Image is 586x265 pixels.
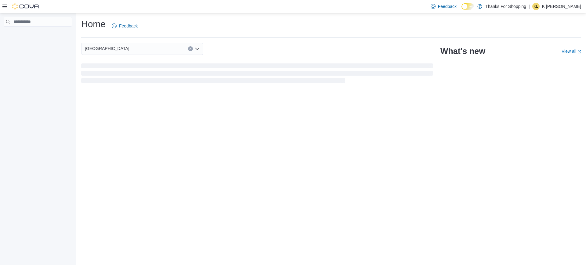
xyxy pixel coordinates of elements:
[542,3,581,10] p: K [PERSON_NAME]
[85,45,129,52] span: [GEOGRAPHIC_DATA]
[195,46,200,51] button: Open list of options
[461,3,474,10] input: Dark Mode
[577,50,581,54] svg: External link
[440,46,485,56] h2: What's new
[438,3,457,9] span: Feedback
[529,3,530,10] p: |
[534,3,538,10] span: KL
[188,46,193,51] button: Clear input
[12,3,40,9] img: Cova
[428,0,459,13] a: Feedback
[4,28,72,42] nav: Complex example
[485,3,526,10] p: Thanks For Shopping
[562,49,581,54] a: View allExternal link
[81,18,106,30] h1: Home
[532,3,540,10] div: K Lemire-Dawson
[109,20,140,32] a: Feedback
[81,65,433,84] span: Loading
[119,23,138,29] span: Feedback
